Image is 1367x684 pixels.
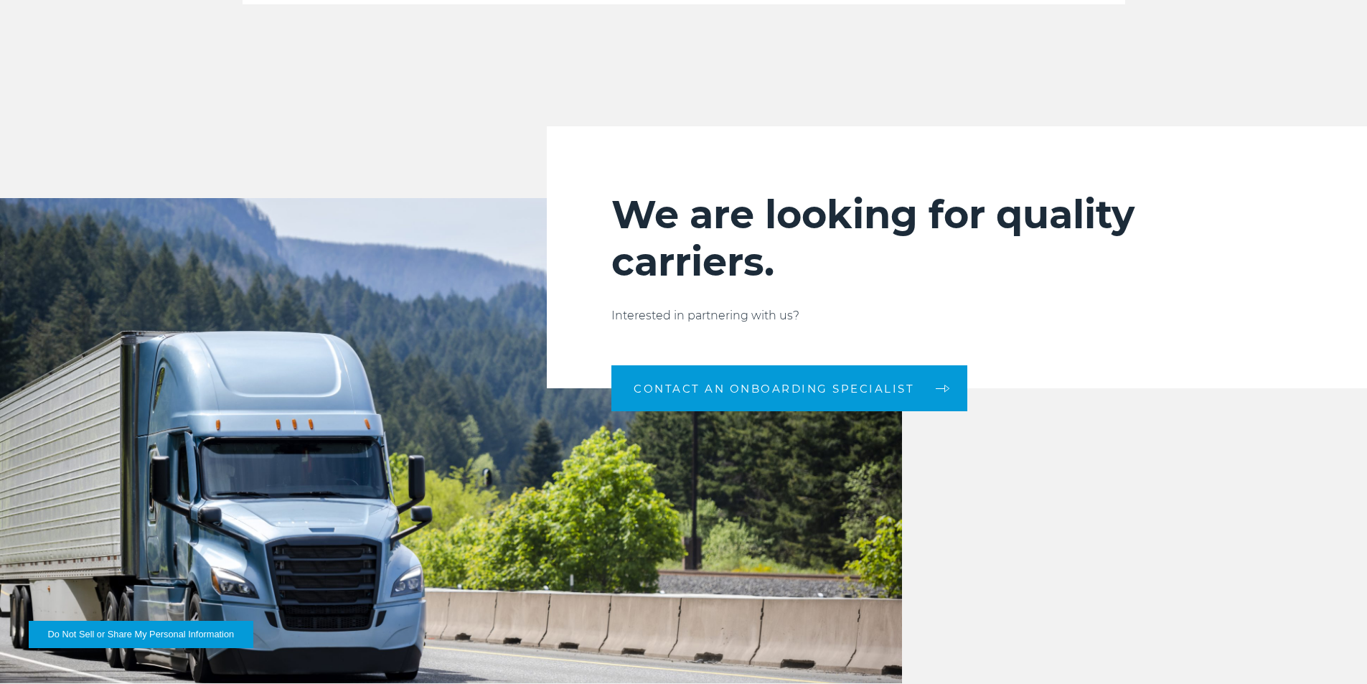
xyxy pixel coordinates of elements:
[1295,615,1367,684] iframe: Chat Widget
[634,383,914,394] span: CONTACT AN ONBOARDING SPECIALIST
[29,621,253,648] button: Do Not Sell or Share My Personal Information
[611,191,1302,286] h2: We are looking for quality carriers.
[611,307,1302,324] p: Interested in partnering with us?
[611,365,967,411] a: CONTACT AN ONBOARDING SPECIALIST arrow arrow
